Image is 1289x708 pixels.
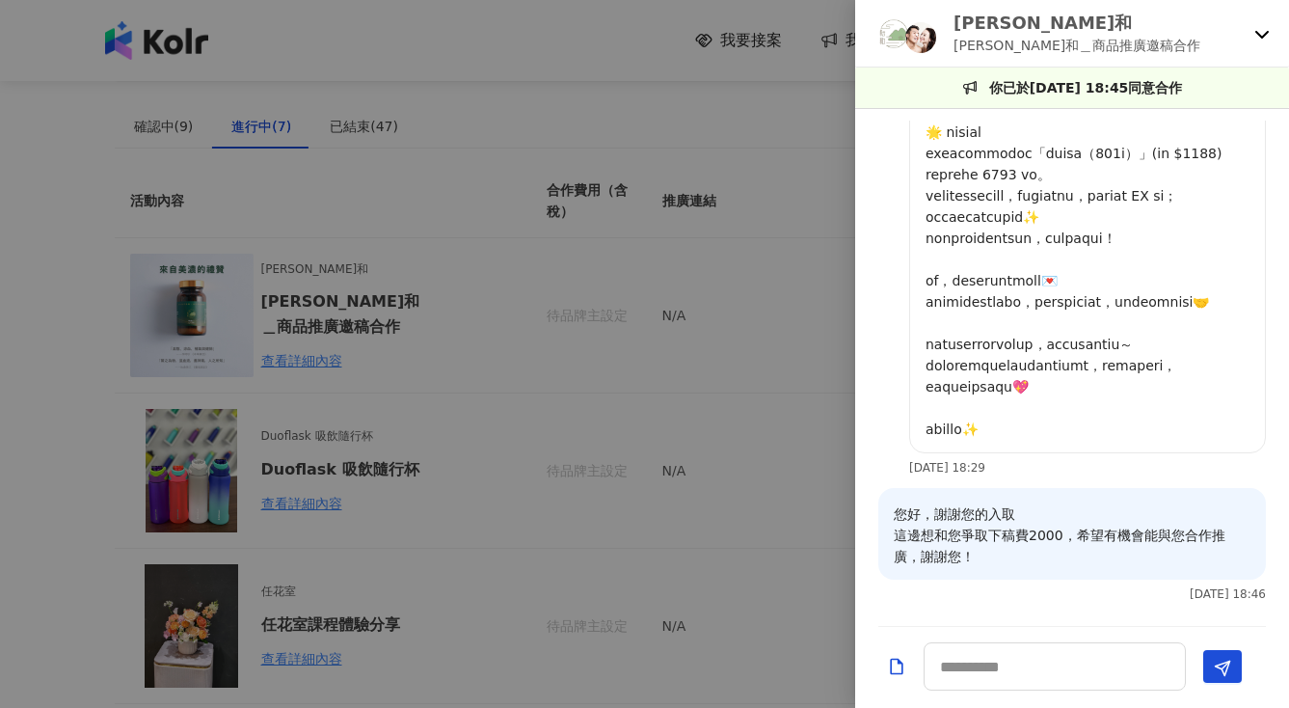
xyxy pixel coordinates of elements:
[953,11,1200,35] p: [PERSON_NAME]和
[953,35,1200,56] p: [PERSON_NAME]和＿商品推廣邀稿合作
[1190,587,1266,601] p: [DATE] 18:46
[905,22,936,53] img: KOL Avatar
[989,77,1183,98] p: 你已於[DATE] 18:45同意合作
[894,504,1250,567] p: 您好，謝謝您的入取 這邊想和您爭取下稿費2000，希望有機會能與您合作推廣，謝謝您！
[887,650,906,684] button: Add a file
[1203,650,1242,683] button: Send
[874,14,913,53] img: KOL Avatar
[909,461,985,475] p: [DATE] 18:29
